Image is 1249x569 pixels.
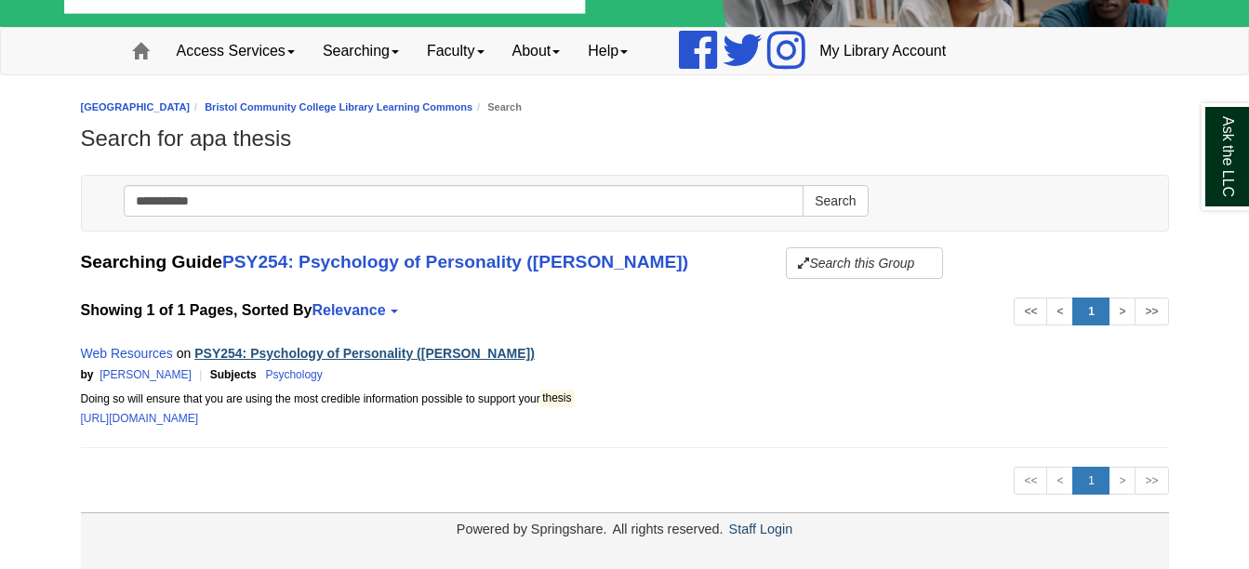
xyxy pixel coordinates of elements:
[81,126,1169,152] h1: Search for apa thesis
[81,412,199,425] a: [URL][DOMAIN_NAME]
[163,28,309,74] a: Access Services
[81,346,173,361] a: Web Resources
[100,368,192,381] a: [PERSON_NAME]
[341,368,413,381] span: Search Score
[312,302,394,318] a: Relevance
[1014,467,1168,495] ul: Search Pagination
[309,28,413,74] a: Searching
[194,346,535,361] a: PSY254: Psychology of Personality ([PERSON_NAME])
[609,522,725,536] div: All rights reserved.
[1135,298,1168,325] a: >>
[574,28,642,74] a: Help
[1014,298,1047,325] a: <<
[265,368,322,381] a: Psychology
[81,101,191,112] a: [GEOGRAPHIC_DATA]
[729,522,793,536] a: Staff Login
[205,101,472,112] a: Bristol Community College Library Learning Commons
[81,99,1169,116] nav: breadcrumb
[81,368,94,381] span: by
[1135,467,1168,495] a: >>
[81,246,1169,279] div: Searching Guide
[454,522,610,536] div: Powered by Springshare.
[786,247,943,279] button: Search this Group
[1046,298,1073,325] a: <
[326,368,434,381] span: 7.43
[194,368,206,381] span: |
[1109,298,1136,325] a: >
[472,99,522,116] li: Search
[1109,467,1136,495] a: >
[81,390,1169,409] div: Doing so will ensure that you are using the most credible information possible to support your
[1072,298,1109,325] a: 1
[805,28,960,74] a: My Library Account
[803,185,868,217] button: Search
[81,298,1169,324] strong: Showing 1 of 1 Pages, Sorted By
[498,28,575,74] a: About
[177,346,192,361] span: on
[1014,467,1047,495] a: <<
[413,28,498,74] a: Faculty
[210,368,259,381] span: Subjects
[1014,298,1168,325] ul: Search Pagination
[1072,467,1109,495] a: 1
[1046,467,1073,495] a: <
[326,368,338,381] span: |
[540,390,574,407] mark: thesis
[222,252,688,271] a: PSY254: Psychology of Personality ([PERSON_NAME])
